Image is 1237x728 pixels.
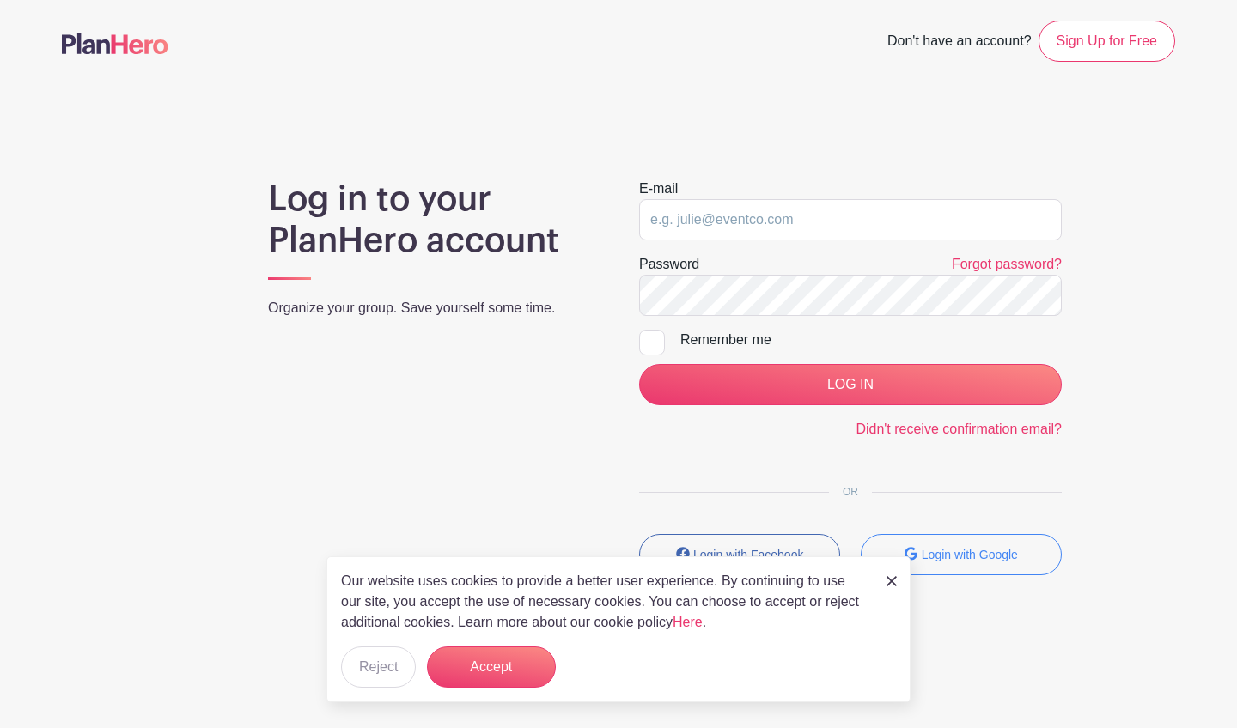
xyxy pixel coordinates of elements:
div: Remember me [680,330,1062,350]
button: Accept [427,646,556,688]
img: close_button-5f87c8562297e5c2d7936805f587ecaba9071eb48480494691a3f1689db116b3.svg [887,576,897,586]
button: Reject [341,646,416,688]
img: logo-507f7623f17ff9eddc593b1ce0a138ce2505c220e1c5a4e2b4648c50719b7d32.svg [62,33,168,54]
a: Didn't receive confirmation email? [856,422,1062,436]
input: LOG IN [639,364,1062,405]
span: Don't have an account? [887,24,1032,62]
a: Here [673,615,703,629]
input: e.g. julie@eventco.com [639,199,1062,240]
a: Sign Up for Free [1039,21,1175,62]
small: Login with Google [922,548,1018,561]
label: E-mail [639,179,678,199]
span: OR [829,486,872,498]
label: Password [639,254,699,275]
a: Forgot password? [952,257,1062,271]
button: Login with Google [861,534,1062,575]
p: Organize your group. Save yourself some time. [268,298,598,318]
h1: Log in to your PlanHero account [268,179,598,261]
p: Our website uses cookies to provide a better user experience. By continuing to use our site, you ... [341,571,868,633]
small: Login with Facebook [693,548,803,561]
button: Login with Facebook [639,534,840,575]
